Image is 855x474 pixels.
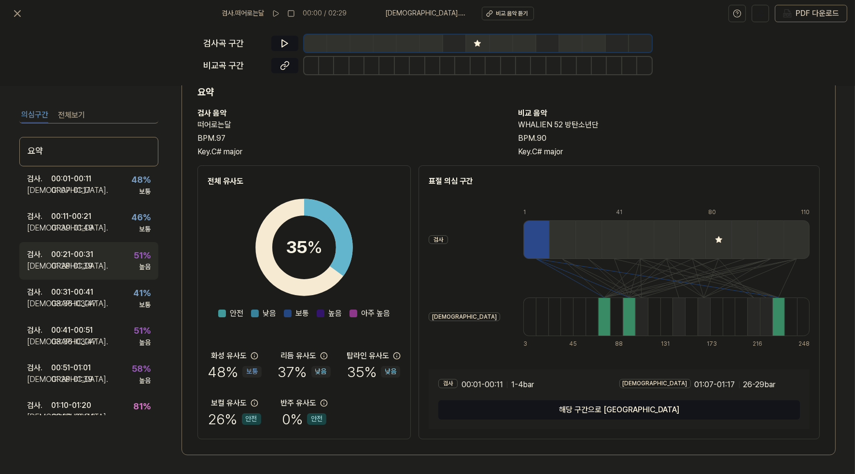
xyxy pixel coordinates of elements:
div: 58 % [132,362,151,376]
div: 35 % [347,362,400,382]
div: 03:36 - 03:47 [51,298,97,310]
h2: 전체 유사도 [208,176,401,187]
span: 아주 높음 [361,308,390,319]
span: 낮음 [263,308,276,319]
div: 화성 유사도 [211,350,247,362]
div: [DEMOGRAPHIC_DATA] . [27,222,51,234]
div: Key. C# major [197,146,499,158]
div: 검사곡 구간 [204,37,266,51]
img: share [756,9,765,18]
div: 41 % [133,286,151,300]
div: 보통 [242,366,262,378]
div: 검사 . [27,249,51,260]
button: 비교 음악 듣기 [482,7,534,20]
div: 검사 [429,235,448,244]
h2: 검사 음악 [197,108,499,119]
div: 00:11 - 00:21 [51,211,91,222]
div: 보통 [139,300,151,310]
h2: 비교 음악 [519,108,820,119]
div: 높음 [139,262,151,272]
div: 35 [286,234,322,260]
div: 248 [799,340,810,348]
div: 안전 [307,413,326,425]
div: [DEMOGRAPHIC_DATA] . [27,260,51,272]
div: 리듬 유사도 [280,350,316,362]
div: 00:41 - 00:51 [51,325,93,336]
div: [DEMOGRAPHIC_DATA] . [27,298,51,310]
div: 48 % [208,362,262,382]
button: 전체보기 [58,108,85,123]
span: 26 - 29 bar [743,379,776,391]
div: 51 % [134,324,151,338]
img: PDF Download [783,9,792,18]
span: % [307,237,322,257]
h2: 떠어로는달 [197,119,499,131]
div: 00:00 / 02:29 [303,9,347,18]
div: 37 % [278,362,331,382]
div: 216 [753,340,765,348]
div: 173 [707,340,719,348]
div: 검사 . [27,286,51,298]
span: 검사 . 떠어로는달 [222,9,264,18]
div: 02:32 - 02:43 [51,411,96,423]
div: 26 % [209,409,261,429]
div: 검사 . [27,400,51,411]
div: 반주 유사도 [280,397,316,409]
div: [DEMOGRAPHIC_DATA] . [27,185,51,196]
div: 0 % [282,409,326,429]
button: PDF 다운로드 [781,5,841,22]
span: 00:01 - 00:11 [462,379,503,391]
div: 낮음 [381,366,400,378]
div: 비교 음악 듣기 [496,10,528,18]
div: 01:39 - 01:49 [51,222,93,234]
div: [DEMOGRAPHIC_DATA] . [27,336,51,348]
div: 01:07 - 01:17 [51,185,90,196]
div: 1 [523,208,549,217]
div: PDF 다운로드 [796,7,839,20]
div: 81 % [133,400,151,414]
div: 00:31 - 00:41 [51,286,93,298]
div: 보통 [139,225,151,234]
div: 88 [615,340,628,348]
div: 보컬 유사도 [211,397,247,409]
h1: 요약 [197,84,820,100]
div: BPM. 90 [519,133,820,144]
div: 높음 [139,376,151,386]
div: BPM. 97 [197,133,499,144]
div: 01:10 - 01:20 [51,400,91,411]
span: 높음 [328,308,342,319]
span: 안전 [230,308,243,319]
div: 높음 [139,338,151,348]
div: Key. C# major [519,146,820,158]
button: 해당 구간으로 [GEOGRAPHIC_DATA] [438,400,800,420]
button: 의심구간 [21,108,48,123]
span: 01:07 - 01:17 [695,379,735,391]
div: 검사 [438,379,458,388]
div: 00:21 - 00:31 [51,249,93,260]
div: 낮음 [311,366,331,378]
h2: 표절 의심 구간 [429,176,810,187]
span: 1 - 4 bar [511,379,534,391]
button: help [729,5,746,22]
div: 보통 [139,187,151,197]
div: 요약 [19,137,158,166]
span: 보통 [295,308,309,319]
div: 45 [569,340,582,348]
div: 검사 . [27,211,51,222]
div: 탑라인 유사도 [347,350,389,362]
div: [DEMOGRAPHIC_DATA] . [27,374,51,385]
div: 검사 . [27,362,51,374]
h2: WHALIEN 52 방탄소년단 [519,119,820,131]
div: 00:51 - 01:01 [51,362,91,374]
div: [DEMOGRAPHIC_DATA] . [27,411,51,423]
div: [DEMOGRAPHIC_DATA] [429,312,500,322]
div: 51 % [134,249,151,263]
div: 00:01 - 00:11 [51,173,91,185]
div: 110 [801,208,810,217]
div: 46 % [131,211,151,225]
div: 안전 [242,413,261,425]
div: 3 [523,340,536,348]
div: 아주 높음 [126,414,151,423]
div: 비교곡 구간 [204,59,266,73]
